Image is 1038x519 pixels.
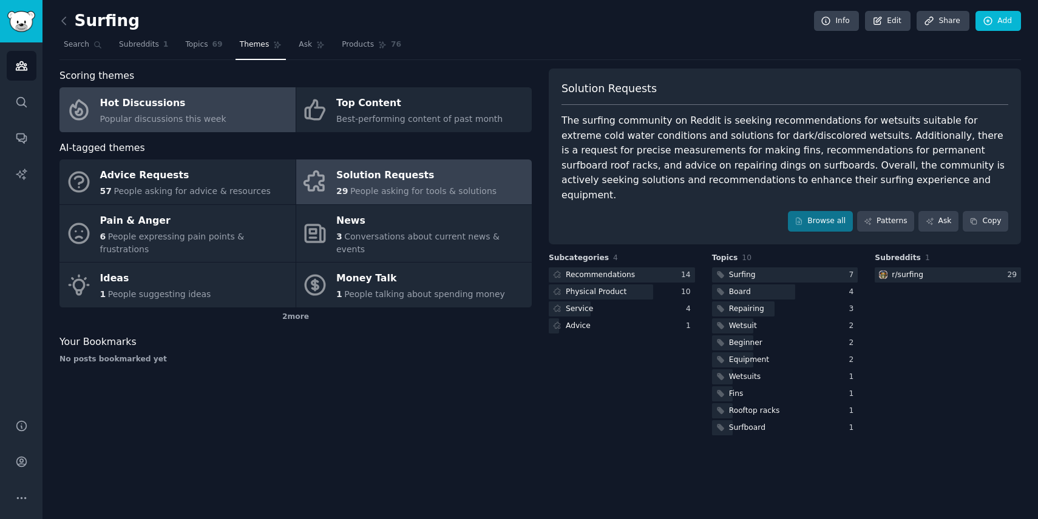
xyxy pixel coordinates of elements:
[712,403,858,418] a: Rooftop racks1
[566,270,635,281] div: Recommendations
[814,11,859,32] a: Info
[59,141,145,156] span: AI-tagged themes
[849,304,858,315] div: 3
[114,186,270,196] span: People asking for advice & resources
[849,321,858,332] div: 2
[336,289,342,299] span: 1
[299,39,312,50] span: Ask
[849,355,858,366] div: 2
[100,232,245,254] span: People expressing pain points & frustrations
[849,406,858,417] div: 1
[296,87,532,132] a: Top ContentBest-performing content of past month
[849,338,858,349] div: 2
[1007,270,1021,281] div: 29
[917,11,969,32] a: Share
[296,159,532,204] a: Solution Requests29People asking for tools & solutions
[59,12,140,31] h2: Surfing
[729,389,744,400] div: Fins
[729,406,780,417] div: Rooftop racks
[712,420,858,435] a: Surfboard1
[163,39,169,50] span: 1
[729,355,770,366] div: Equipment
[108,289,211,299] span: People suggesting ideas
[59,69,134,84] span: Scoring themes
[875,253,921,264] span: Subreddits
[549,253,609,264] span: Subcategories
[336,232,500,254] span: Conversations about current news & events
[963,211,1008,232] button: Copy
[336,269,505,289] div: Money Talk
[712,352,858,367] a: Equipment2
[296,205,532,263] a: News3Conversations about current news & events
[892,270,923,281] div: r/ surfing
[336,186,348,196] span: 29
[729,338,762,349] div: Beginner
[712,386,858,401] a: Fins1
[975,11,1021,32] a: Add
[729,304,764,315] div: Repairing
[686,321,695,332] div: 1
[686,304,695,315] div: 4
[100,166,271,186] div: Advice Requests
[712,253,738,264] span: Topics
[294,35,329,60] a: Ask
[729,321,757,332] div: Wetsuit
[336,114,503,124] span: Best-performing content of past month
[549,301,695,316] a: Service4
[561,113,1008,203] div: The surfing community on Reddit is seeking recommendations for wetsuits suitable for extreme cold...
[849,270,858,281] div: 7
[712,335,858,350] a: Beginner2
[59,35,106,60] a: Search
[788,211,853,232] a: Browse all
[712,267,858,283] a: Surfing7
[849,287,858,298] div: 4
[729,287,751,298] div: Board
[875,267,1021,283] a: surfingr/surfing29
[849,423,858,434] div: 1
[181,35,226,60] a: Topics69
[857,211,914,232] a: Patterns
[64,39,89,50] span: Search
[336,211,526,230] div: News
[336,94,503,113] div: Top Content
[350,186,497,196] span: People asking for tools & solutions
[566,304,593,315] div: Service
[336,232,342,241] span: 3
[566,287,626,298] div: Physical Product
[849,372,858,383] div: 1
[729,423,765,434] div: Surfboard
[865,11,911,32] a: Edit
[119,39,159,50] span: Subreddits
[59,159,296,204] a: Advice Requests57People asking for advice & resources
[100,289,106,299] span: 1
[391,39,401,50] span: 76
[59,205,296,263] a: Pain & Anger6People expressing pain points & frustrations
[59,87,296,132] a: Hot DiscussionsPopular discussions this week
[712,318,858,333] a: Wetsuit2
[712,301,858,316] a: Repairing3
[100,232,106,241] span: 6
[549,267,695,283] a: Recommendations14
[849,389,858,400] div: 1
[729,372,761,383] div: Wetsuits
[7,11,35,32] img: GummySearch logo
[561,81,657,96] span: Solution Requests
[742,253,751,262] span: 10
[681,270,695,281] div: 14
[100,94,226,113] div: Hot Discussions
[918,211,958,232] a: Ask
[59,263,296,307] a: Ideas1People suggesting ideas
[729,270,756,281] div: Surfing
[336,166,497,186] div: Solution Requests
[712,284,858,300] a: Board4
[185,39,208,50] span: Topics
[100,114,226,124] span: Popular discussions this week
[338,35,405,60] a: Products76
[549,318,695,333] a: Advice1
[59,354,532,365] div: No posts bookmarked yet
[100,269,211,289] div: Ideas
[344,289,505,299] span: People talking about spending money
[236,35,287,60] a: Themes
[100,186,112,196] span: 57
[296,263,532,307] a: Money Talk1People talking about spending money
